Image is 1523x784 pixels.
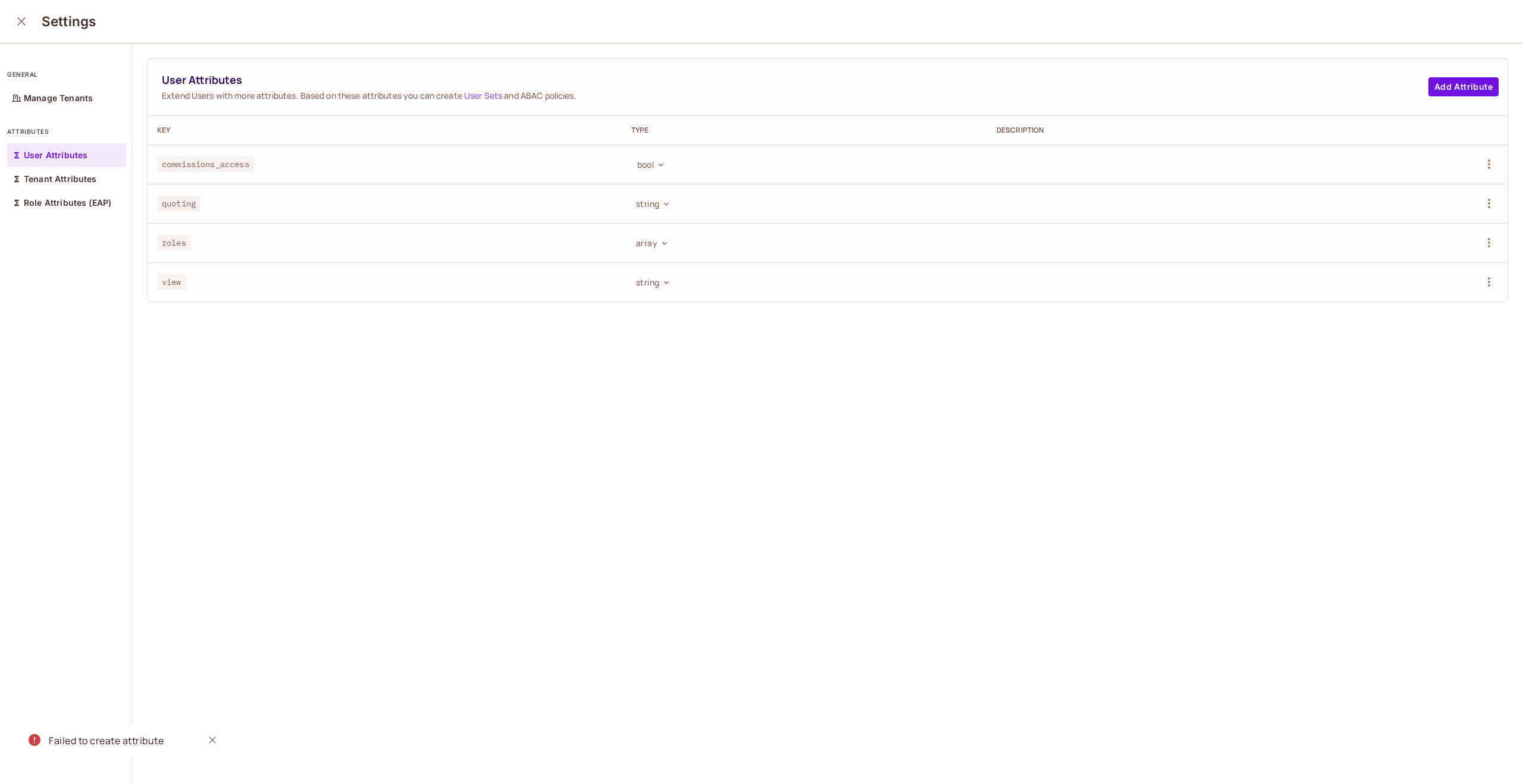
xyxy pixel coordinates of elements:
span: User Attributes [162,73,1428,87]
button: Add Attribute [1428,77,1499,96]
button: close [10,10,33,33]
p: general [7,70,126,79]
div: Failed to create attribute [49,733,164,748]
button: Close [203,731,221,749]
a: User Sets [464,90,502,101]
span: quoting [157,196,200,211]
p: Tenant Attributes [24,174,97,184]
p: User Attributes [24,150,87,160]
p: Role Attributes (EAP) [24,198,111,208]
div: Key [157,126,612,135]
button: bool [631,155,669,174]
h3: Settings [42,13,96,30]
p: attributes [7,127,126,136]
button: array [631,233,672,252]
button: string [631,272,673,291]
button: string [631,194,673,213]
span: roles [157,235,191,250]
span: view [157,274,186,290]
p: Manage Tenants [24,93,93,103]
span: commissions_access [157,156,254,172]
div: Description [996,126,1343,135]
div: Type [631,126,977,135]
span: Extend Users with more attributes. Based on these attributes you can create and ABAC policies. [162,90,1428,101]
